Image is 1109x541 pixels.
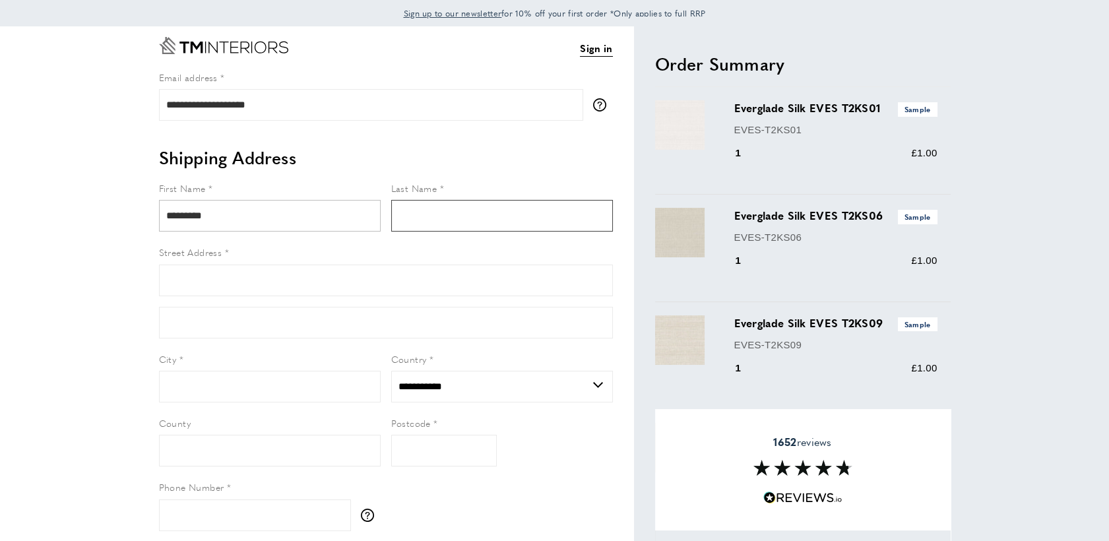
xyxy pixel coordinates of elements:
[593,98,613,111] button: More information
[391,352,427,366] span: Country
[159,245,222,259] span: Street Address
[734,337,937,353] p: EVES-T2KS09
[734,360,760,376] div: 1
[159,146,613,170] h2: Shipping Address
[159,181,206,195] span: First Name
[734,230,937,245] p: EVES-T2KS06
[911,147,937,158] span: £1.00
[734,315,937,331] h3: Everglade Silk EVES T2KS09
[159,416,191,430] span: County
[763,492,842,504] img: Reviews.io 5 stars
[734,253,760,269] div: 1
[911,255,937,266] span: £1.00
[391,181,437,195] span: Last Name
[911,362,937,373] span: £1.00
[404,7,502,20] a: Sign up to our newsletter
[655,208,705,257] img: Everglade Silk EVES T2KS06
[580,40,612,57] a: Sign in
[655,52,951,76] h2: Order Summary
[159,352,177,366] span: City
[734,208,937,224] h3: Everglade Silk EVES T2KS06
[898,210,937,224] span: Sample
[734,145,760,161] div: 1
[773,435,831,449] span: reviews
[753,460,852,476] img: Reviews section
[404,7,706,19] span: for 10% off your first order *Only applies to full RRP
[655,100,705,150] img: Everglade Silk EVES T2KS01
[898,317,937,331] span: Sample
[773,434,796,449] strong: 1652
[898,102,937,116] span: Sample
[159,71,218,84] span: Email address
[159,480,224,493] span: Phone Number
[159,37,288,54] a: Go to Home page
[734,122,937,138] p: EVES-T2KS01
[404,7,502,19] span: Sign up to our newsletter
[361,509,381,522] button: More information
[391,416,431,430] span: Postcode
[655,315,705,365] img: Everglade Silk EVES T2KS09
[734,100,937,116] h3: Everglade Silk EVES T2KS01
